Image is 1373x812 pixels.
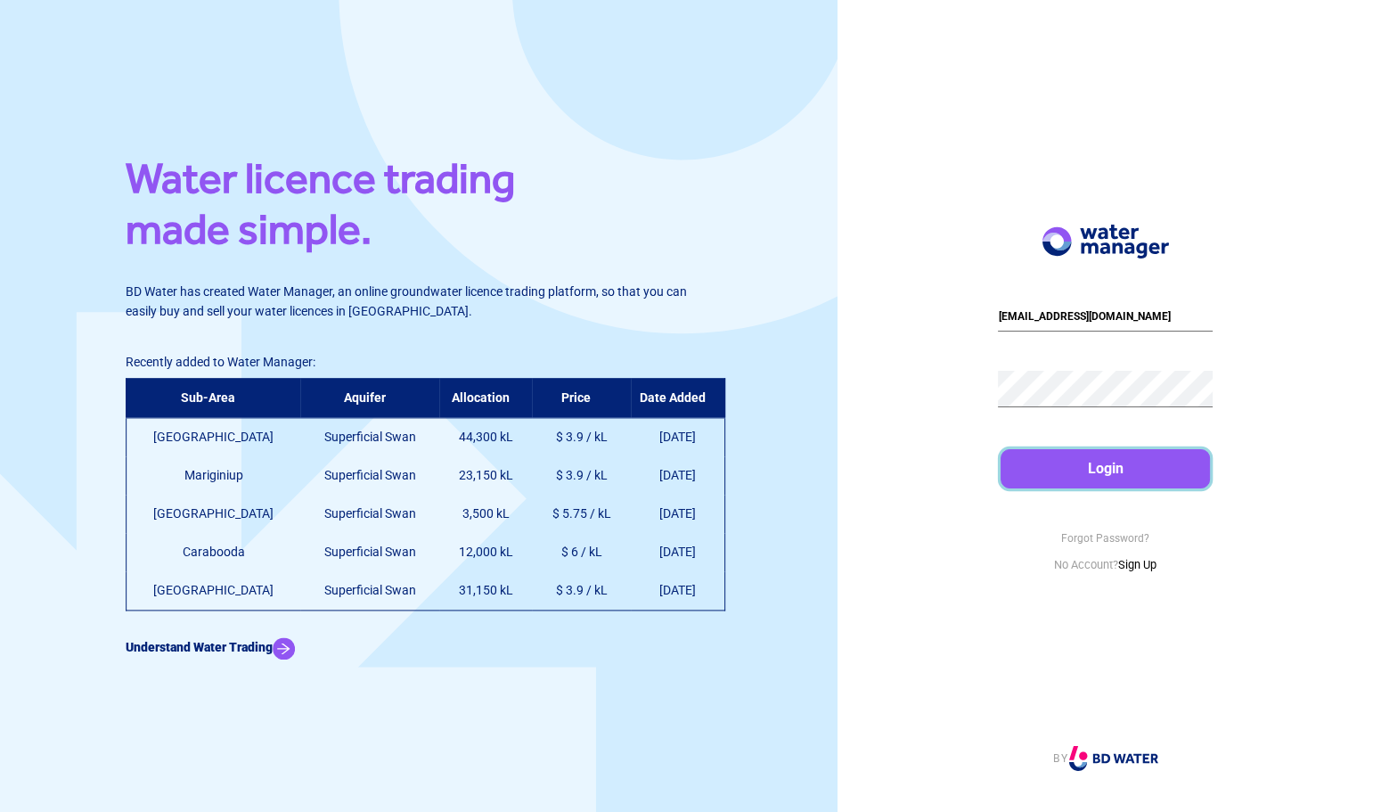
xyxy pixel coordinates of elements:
input: Email [999,303,1213,332]
a: Forgot Password? [1061,532,1149,545]
td: $ 3.9 / kL [532,571,630,611]
td: Superficial Swan [300,571,439,611]
a: BY [1053,752,1158,765]
span: Recently added to Water Manager: [126,355,315,369]
td: [DATE] [631,495,725,533]
th: Price [532,379,630,418]
td: [DATE] [631,456,725,495]
td: 44,300 kL [439,418,532,457]
td: $ 3.9 / kL [532,456,630,495]
a: Sign Up [1118,558,1156,571]
p: No Account? [999,556,1213,574]
img: Arrow Icon [273,637,295,660]
td: 23,150 kL [439,456,532,495]
img: Logo [1042,225,1169,258]
td: [DATE] [631,533,725,571]
td: [GEOGRAPHIC_DATA] [127,495,301,533]
button: Login [1001,449,1210,488]
td: Superficial Swan [300,418,439,457]
td: Mariginiup [127,456,301,495]
td: Carabooda [127,533,301,571]
img: Logo [1069,746,1158,771]
td: [GEOGRAPHIC_DATA] [127,571,301,611]
th: Sub-Area [127,379,301,418]
th: Aquifer [300,379,439,418]
td: $ 3.9 / kL [532,418,630,457]
td: Superficial Swan [300,456,439,495]
td: $ 6 / kL [532,533,630,571]
td: [DATE] [631,571,725,611]
a: Understand Water Trading [126,640,295,654]
b: Understand Water Trading [126,640,273,654]
p: BD Water has created Water Manager, an online groundwater licence trading platform, so that you c... [126,282,712,321]
th: Allocation [439,379,532,418]
td: Superficial Swan [300,533,439,571]
h1: Water licence trading made simple. [126,152,712,264]
td: $ 5.75 / kL [532,495,630,533]
td: 31,150 kL [439,571,532,611]
td: 3,500 kL [439,495,532,533]
th: Date Added [631,379,725,418]
td: [GEOGRAPHIC_DATA] [127,418,301,457]
td: [DATE] [631,418,725,457]
td: 12,000 kL [439,533,532,571]
td: Superficial Swan [300,495,439,533]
